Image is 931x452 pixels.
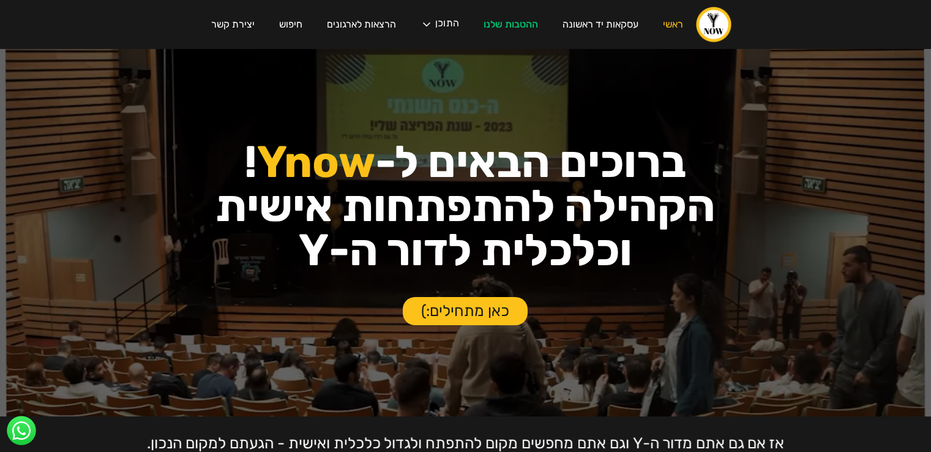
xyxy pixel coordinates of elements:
[651,7,695,42] a: ראשי
[257,136,375,188] span: Ynow
[93,140,838,273] h1: ברוכים הבאים ל- ! הקהילה להתפתחות אישית וכלכלית לדור ה-Y
[408,6,471,43] div: התוכן
[435,18,459,31] div: התוכן
[550,7,651,42] a: עסקאות יד ראשונה
[471,7,550,42] a: ההטבות שלנו
[695,6,732,43] a: home
[199,7,267,42] a: יצירת קשר
[267,7,315,42] a: חיפוש
[403,297,528,325] a: כאן מתחילים:)
[315,7,408,42] a: הרצאות לארגונים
